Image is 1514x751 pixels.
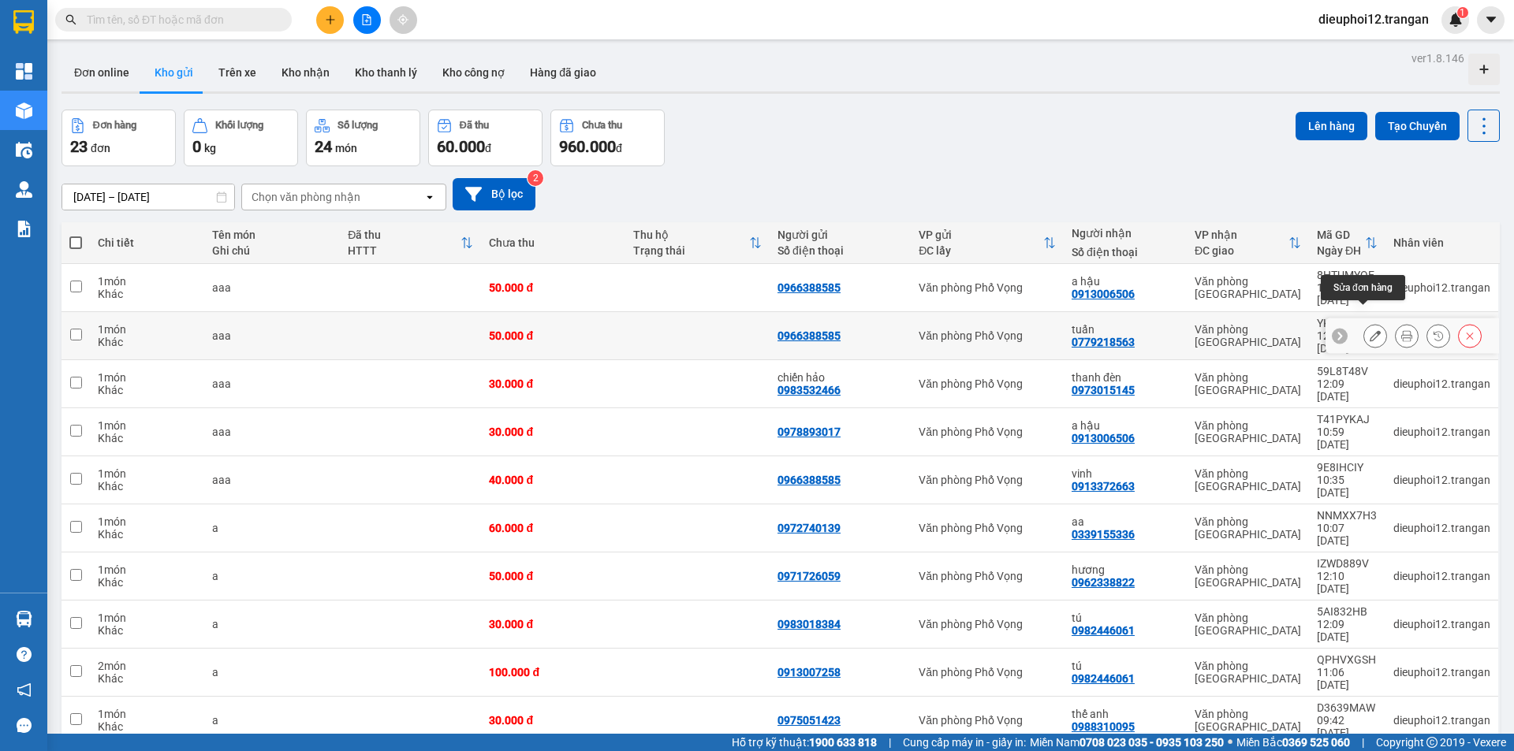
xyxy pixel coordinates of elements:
button: Kho công nợ [430,54,517,91]
span: Cung cấp máy in - giấy in: [903,734,1026,751]
button: Tạo Chuyến [1375,112,1460,140]
div: dieuphoi12.trangan [1393,522,1490,534]
th: Toggle SortBy [340,222,481,264]
div: Khác [98,576,196,589]
div: 9E8IHCIY [1317,461,1378,474]
span: đ [616,142,622,154]
div: Nhân viên [1393,236,1490,249]
img: icon-new-feature [1449,13,1463,27]
div: Khác [98,288,196,300]
div: 0972740139 [778,522,841,534]
div: 09:42 [DATE] [1317,714,1378,739]
span: plus [325,14,336,25]
div: 1 món [98,323,196,336]
div: Khác [98,672,196,685]
div: Văn phòng Phố Vọng [919,426,1056,438]
div: Văn phòng [GEOGRAPHIC_DATA] [1195,275,1301,300]
div: YKCWVGHQ [1317,317,1378,329]
div: aaa [212,377,332,390]
div: 0913372663 [1072,480,1135,493]
img: dashboard-icon [16,63,32,80]
span: đ [485,142,491,154]
div: Văn phòng [GEOGRAPHIC_DATA] [1195,515,1301,541]
div: dieuphoi12.trangan [1393,474,1490,486]
div: Chưa thu [489,236,617,249]
span: question-circle [17,647,32,662]
span: file-add [361,14,372,25]
div: 60.000 đ [489,522,617,534]
div: 10:35 [DATE] [1317,474,1378,499]
span: notification [17,682,32,697]
div: 1 món [98,563,196,576]
span: 23 [70,137,88,156]
div: Khác [98,480,196,493]
div: Khác [98,528,196,541]
button: Trên xe [206,54,269,91]
button: plus [316,6,344,34]
div: ĐC giao [1195,244,1288,257]
div: 50.000 đ [489,329,617,342]
div: Khối lượng [215,120,263,131]
span: | [1362,734,1364,751]
div: Văn phòng [GEOGRAPHIC_DATA] [1195,371,1301,396]
th: Toggle SortBy [911,222,1064,264]
button: Lên hàng [1296,112,1367,140]
div: thanh đèn [1072,371,1179,384]
div: 59L8T48V [1317,365,1378,377]
div: 0988310095 [1072,720,1135,733]
div: dieuphoi12.trangan [1393,570,1490,582]
div: 0982446061 [1072,672,1135,685]
th: Toggle SortBy [1187,222,1309,264]
div: 50.000 đ [489,281,617,294]
div: Chưa thu [582,120,622,131]
div: Khác [98,336,196,348]
div: 1 món [98,371,196,384]
div: 1 món [98,419,196,432]
div: Đã thu [348,229,461,241]
div: ĐC lấy [919,244,1043,257]
span: kg [204,142,216,154]
div: tuấn [1072,323,1179,336]
div: Chọn văn phòng nhận [252,189,360,205]
div: 30.000 đ [489,377,617,390]
div: VP gửi [919,229,1043,241]
div: Văn phòng Phố Vọng [919,329,1056,342]
div: QPHVXGSH [1317,653,1378,666]
div: dieuphoi12.trangan [1393,426,1490,438]
div: VP nhận [1195,229,1288,241]
div: 12:09 [DATE] [1317,377,1378,403]
div: 1 món [98,708,196,720]
span: 0 [192,137,201,156]
div: aaa [212,426,332,438]
span: 60.000 [437,137,485,156]
div: Số điện thoại [778,244,903,257]
div: T41PYKAJ [1317,413,1378,426]
div: vinh [1072,467,1179,480]
div: Số điện thoại [1072,246,1179,258]
div: 12:11 [DATE] [1317,329,1378,355]
div: aaa [212,474,332,486]
div: a [212,714,332,727]
div: Văn phòng [GEOGRAPHIC_DATA] [1195,467,1301,493]
img: warehouse-icon [16,181,32,198]
svg: open [423,191,436,203]
div: dieuphoi12.trangan [1393,666,1490,679]
div: Văn phòng Phố Vọng [919,570,1056,582]
div: 0983532466 [778,384,841,396]
div: 0971726059 [778,570,841,582]
div: Thu hộ [633,229,749,241]
div: 30.000 đ [489,714,617,727]
div: Người nhận [1072,227,1179,240]
button: Bộ lọc [453,178,535,210]
button: Kho thanh lý [342,54,430,91]
div: 100.000 đ [489,666,617,679]
div: Văn phòng [GEOGRAPHIC_DATA] [1195,612,1301,637]
div: 0975051423 [778,714,841,727]
div: IZWD889V [1317,557,1378,570]
div: Khác [98,624,196,637]
div: Văn phòng [GEOGRAPHIC_DATA] [1195,323,1301,348]
div: Đã thu [460,120,489,131]
button: file-add [353,6,381,34]
button: Đơn online [62,54,142,91]
div: 1 món [98,612,196,624]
